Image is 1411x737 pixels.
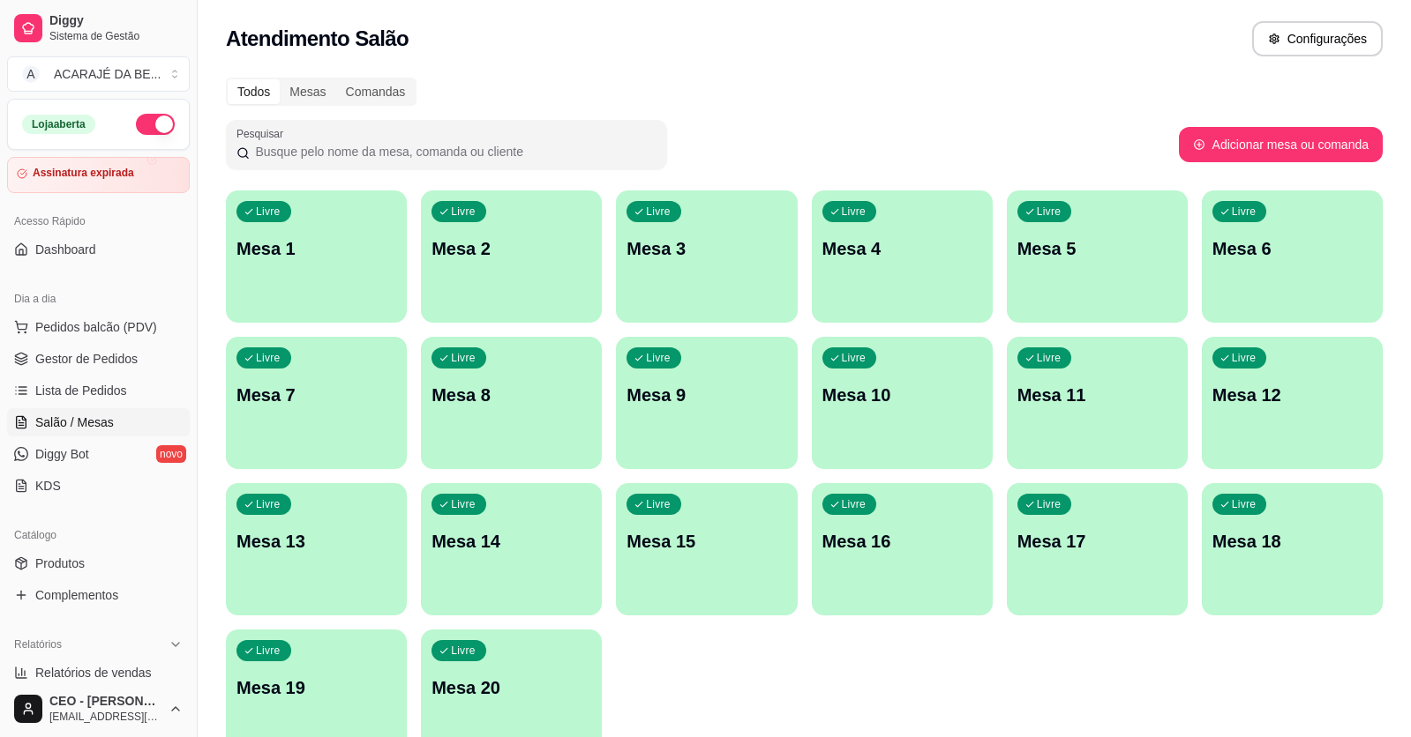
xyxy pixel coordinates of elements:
div: Catálogo [7,521,190,549]
p: Mesa 17 [1017,529,1177,554]
p: Mesa 3 [627,236,786,261]
p: Livre [256,497,281,511]
a: Relatórios de vendas [7,659,190,687]
button: LivreMesa 15 [616,483,797,615]
span: Salão / Mesas [35,413,114,431]
button: LivreMesa 10 [812,337,993,469]
p: Mesa 20 [432,675,591,700]
div: ACARAJÉ DA BE ... [54,65,161,83]
p: Mesa 16 [822,529,982,554]
button: LivreMesa 17 [1007,483,1188,615]
p: Livre [646,497,671,511]
span: Sistema de Gestão [49,29,183,43]
a: Complementos [7,581,190,609]
span: Lista de Pedidos [35,382,127,399]
div: Loja aberta [22,115,95,134]
p: Livre [451,205,476,219]
p: Mesa 8 [432,383,591,407]
div: Todos [228,79,280,104]
span: Pedidos balcão (PDV) [35,318,157,336]
p: Mesa 4 [822,236,982,261]
a: DiggySistema de Gestão [7,7,190,49]
p: Mesa 10 [822,383,982,407]
p: Livre [842,351,867,365]
span: Complementos [35,586,118,604]
button: LivreMesa 18 [1202,483,1383,615]
a: Assinatura expirada [7,157,190,193]
p: Livre [256,351,281,365]
a: Salão / Mesas [7,408,190,436]
div: Acesso Rápido [7,207,190,235]
button: LivreMesa 4 [812,190,993,323]
button: LivreMesa 12 [1202,337,1383,469]
p: Livre [256,205,281,219]
p: Livre [1037,205,1062,219]
p: Mesa 5 [1017,236,1177,261]
p: Mesa 1 [236,236,396,261]
button: Select a team [7,56,190,92]
span: Diggy [49,13,183,29]
p: Mesa 9 [627,383,786,407]
p: Livre [1037,497,1062,511]
p: Mesa 2 [432,236,591,261]
p: Livre [842,497,867,511]
p: Livre [1232,205,1257,219]
span: A [22,65,40,83]
h2: Atendimento Salão [226,25,409,53]
p: Livre [1232,351,1257,365]
button: Pedidos balcão (PDV) [7,313,190,341]
a: Gestor de Pedidos [7,345,190,373]
button: LivreMesa 9 [616,337,797,469]
button: LivreMesa 2 [421,190,602,323]
p: Livre [646,205,671,219]
p: Mesa 18 [1212,529,1372,554]
button: LivreMesa 13 [226,483,407,615]
a: KDS [7,472,190,500]
span: Dashboard [35,241,96,258]
p: Livre [646,351,671,365]
span: Relatórios [14,637,62,651]
p: Livre [451,644,476,658]
article: Assinatura expirada [33,167,134,180]
p: Livre [842,205,867,219]
a: Lista de Pedidos [7,376,190,405]
button: LivreMesa 14 [421,483,602,615]
button: Adicionar mesa ou comanda [1179,127,1383,162]
span: Relatórios de vendas [35,664,152,681]
p: Livre [1232,497,1257,511]
button: LivreMesa 8 [421,337,602,469]
button: Configurações [1252,21,1383,56]
button: LivreMesa 5 [1007,190,1188,323]
p: Mesa 7 [236,383,396,407]
label: Pesquisar [236,126,289,141]
span: KDS [35,477,61,495]
p: Mesa 15 [627,529,786,554]
button: LivreMesa 1 [226,190,407,323]
p: Livre [1037,351,1062,365]
div: Dia a dia [7,285,190,313]
button: LivreMesa 3 [616,190,797,323]
p: Livre [451,351,476,365]
button: LivreMesa 16 [812,483,993,615]
p: Mesa 6 [1212,236,1372,261]
button: LivreMesa 11 [1007,337,1188,469]
p: Mesa 11 [1017,383,1177,407]
button: CEO - [PERSON_NAME][EMAIL_ADDRESS][DOMAIN_NAME] [7,688,190,730]
span: Produtos [35,555,85,572]
button: LivreMesa 6 [1202,190,1383,323]
div: Comandas [336,79,416,104]
div: Mesas [280,79,335,104]
button: LivreMesa 7 [226,337,407,469]
p: Livre [256,644,281,658]
button: Alterar Status [136,114,175,135]
input: Pesquisar [250,143,657,160]
p: Livre [451,497,476,511]
a: Diggy Botnovo [7,440,190,468]
span: Diggy Bot [35,445,89,463]
p: Mesa 13 [236,529,396,554]
span: [EMAIL_ADDRESS][DOMAIN_NAME] [49,710,161,724]
p: Mesa 19 [236,675,396,700]
span: Gestor de Pedidos [35,350,138,368]
p: Mesa 12 [1212,383,1372,407]
a: Dashboard [7,235,190,264]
